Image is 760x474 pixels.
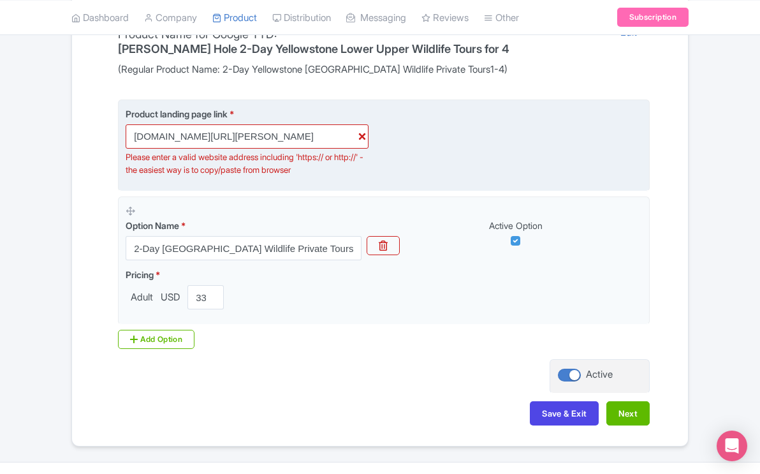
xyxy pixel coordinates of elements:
[118,330,194,349] div: Add Option
[489,220,543,231] span: Active Option
[118,43,509,56] h4: [PERSON_NAME] Hole 2-Day Yellowstone Lower Upper Wildlife Tours for 4
[126,151,369,176] div: Please enter a valid website address including 'https:// or http://' - the easiest way is to copy...
[586,367,613,382] div: Active
[126,124,369,149] input: Product landing page link
[608,26,650,77] a: Edit
[717,431,747,461] div: Open Intercom Messenger
[126,269,154,280] span: Pricing
[617,8,689,27] a: Subscription
[126,236,362,260] input: Option Name
[118,63,600,77] span: (Regular Product Name: 2-Day Yellowstone [GEOGRAPHIC_DATA] Wildlife Private Tours1-4)
[126,220,179,231] span: Option Name
[187,285,224,309] input: 0.00
[118,27,277,41] span: Product Name for Google TTD:
[126,108,228,119] span: Product landing page link
[158,290,182,305] span: USD
[126,290,158,305] span: Adult
[530,401,599,426] button: Save & Exit
[606,401,650,426] button: Next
